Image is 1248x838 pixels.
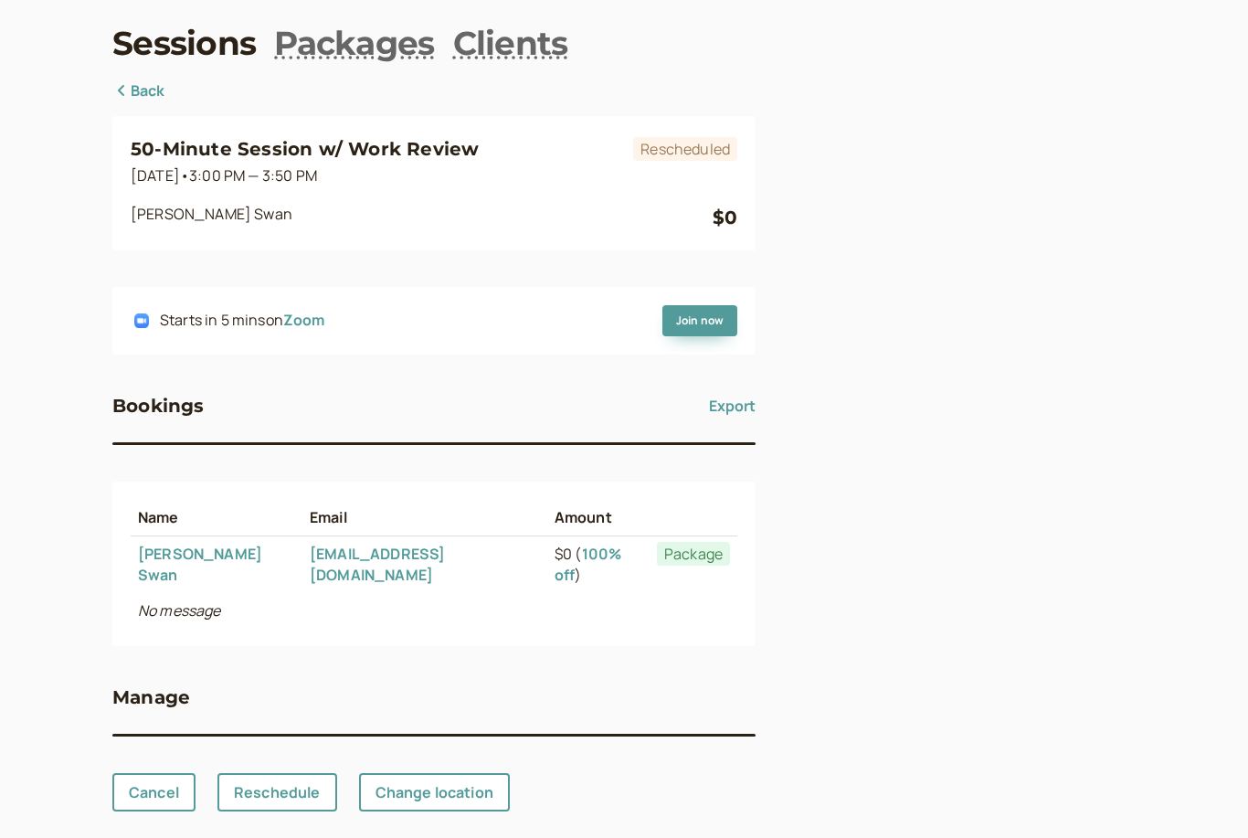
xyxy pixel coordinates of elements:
a: Change location [359,773,510,811]
a: 100% off [555,544,621,585]
a: Clients [453,20,568,66]
a: Join now [662,305,737,336]
i: No message [138,600,221,621]
h3: Manage [112,683,190,712]
span: • [180,165,189,186]
h3: Bookings [112,391,205,420]
img: integrations-zoom-icon.png [134,313,149,328]
a: Zoom [283,310,325,330]
div: Starts in 5 mins on [160,309,325,333]
div: [PERSON_NAME] Swan [131,203,713,232]
h3: 50-Minute Session w/ Work Review [131,134,626,164]
iframe: Chat Widget [1157,750,1248,838]
a: Reschedule [217,773,337,811]
button: Export [709,391,756,420]
th: Name [131,500,302,536]
th: Email [302,500,547,536]
th: Amount [547,500,650,536]
a: Back [112,80,165,103]
a: [PERSON_NAME] Swan [138,544,262,585]
span: Rescheduled [633,137,737,161]
a: [EMAIL_ADDRESS][DOMAIN_NAME] [310,544,445,585]
td: $0 ( ) [547,536,650,592]
span: [DATE] [131,165,317,186]
span: Package [657,542,730,566]
a: Sessions [112,20,256,66]
span: 3:00 PM — 3:50 PM [189,165,317,186]
a: Cancel [112,773,196,811]
a: Packages [274,20,434,66]
div: $0 [713,203,737,232]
